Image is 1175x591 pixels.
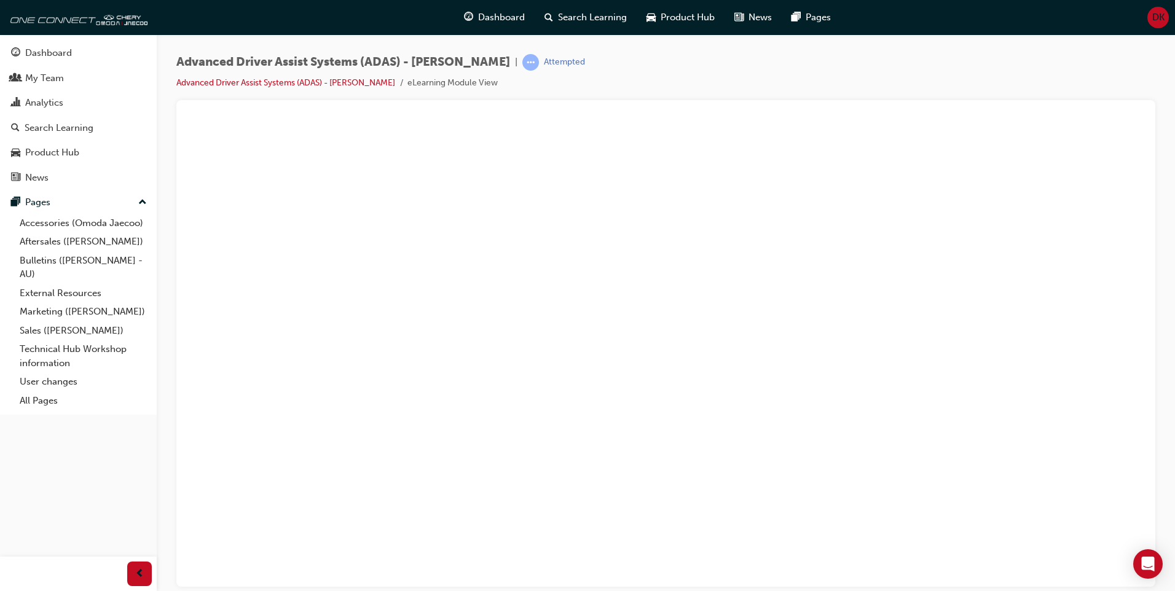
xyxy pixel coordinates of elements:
[5,117,152,139] a: Search Learning
[749,10,772,25] span: News
[15,232,152,251] a: Aftersales ([PERSON_NAME])
[15,302,152,321] a: Marketing ([PERSON_NAME])
[25,195,50,209] div: Pages
[1133,549,1163,579] div: Open Intercom Messenger
[138,195,147,211] span: up-icon
[11,173,20,184] span: news-icon
[646,10,656,25] span: car-icon
[454,5,535,30] a: guage-iconDashboard
[5,191,152,214] button: Pages
[5,67,152,90] a: My Team
[535,5,637,30] a: search-iconSearch Learning
[15,284,152,303] a: External Resources
[6,5,147,29] img: oneconnect
[515,55,517,69] span: |
[25,146,79,160] div: Product Hub
[15,372,152,391] a: User changes
[5,141,152,164] a: Product Hub
[5,92,152,114] a: Analytics
[806,10,831,25] span: Pages
[11,48,20,59] span: guage-icon
[176,77,395,88] a: Advanced Driver Assist Systems (ADAS) - [PERSON_NAME]
[11,147,20,159] span: car-icon
[1152,10,1165,25] span: DK
[25,171,49,185] div: News
[15,251,152,284] a: Bulletins ([PERSON_NAME] - AU)
[11,197,20,208] span: pages-icon
[15,340,152,372] a: Technical Hub Workshop information
[792,10,801,25] span: pages-icon
[661,10,715,25] span: Product Hub
[135,566,144,582] span: prev-icon
[544,10,553,25] span: search-icon
[5,42,152,65] a: Dashboard
[407,76,498,90] li: eLearning Module View
[25,46,72,60] div: Dashboard
[725,5,782,30] a: news-iconNews
[25,71,64,85] div: My Team
[11,98,20,109] span: chart-icon
[558,10,627,25] span: Search Learning
[522,54,539,71] span: learningRecordVerb_ATTEMPT-icon
[1147,7,1169,28] button: DK
[176,55,510,69] span: Advanced Driver Assist Systems (ADAS) - [PERSON_NAME]
[478,10,525,25] span: Dashboard
[5,39,152,191] button: DashboardMy TeamAnalyticsSearch LearningProduct HubNews
[15,321,152,340] a: Sales ([PERSON_NAME])
[11,123,20,134] span: search-icon
[544,57,585,68] div: Attempted
[15,214,152,233] a: Accessories (Omoda Jaecoo)
[11,73,20,84] span: people-icon
[734,10,744,25] span: news-icon
[25,121,93,135] div: Search Learning
[782,5,841,30] a: pages-iconPages
[637,5,725,30] a: car-iconProduct Hub
[15,391,152,410] a: All Pages
[464,10,473,25] span: guage-icon
[25,96,63,110] div: Analytics
[5,166,152,189] a: News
